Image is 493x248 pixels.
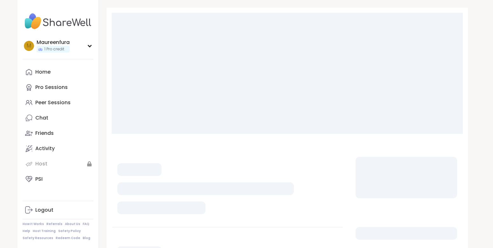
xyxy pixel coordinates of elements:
a: Safety Resources [23,236,53,240]
span: 1 Pro credit [44,47,64,52]
a: Home [23,64,94,80]
a: Redeem Code [56,236,80,240]
a: Friends [23,126,94,141]
a: Host [23,156,94,171]
a: Safety Policy [58,229,81,233]
div: Peer Sessions [35,99,71,106]
a: Host Training [33,229,56,233]
a: About Us [65,222,80,226]
a: Help [23,229,30,233]
div: Pro Sessions [35,84,68,91]
div: Maureenfura [37,39,70,46]
a: Peer Sessions [23,95,94,110]
a: Pro Sessions [23,80,94,95]
div: Activity [35,145,55,152]
a: Referrals [46,222,62,226]
div: Home [35,69,51,76]
div: Chat [35,114,48,121]
a: Blog [83,236,90,240]
div: Host [35,160,47,167]
div: Friends [35,130,54,137]
a: How It Works [23,222,44,226]
a: PSI [23,171,94,187]
img: ShareWell Nav Logo [23,10,94,33]
a: Logout [23,202,94,218]
a: FAQ [83,222,89,226]
a: Activity [23,141,94,156]
a: Chat [23,110,94,126]
span: M [27,42,31,50]
div: PSI [35,176,43,183]
div: Logout [35,207,53,214]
